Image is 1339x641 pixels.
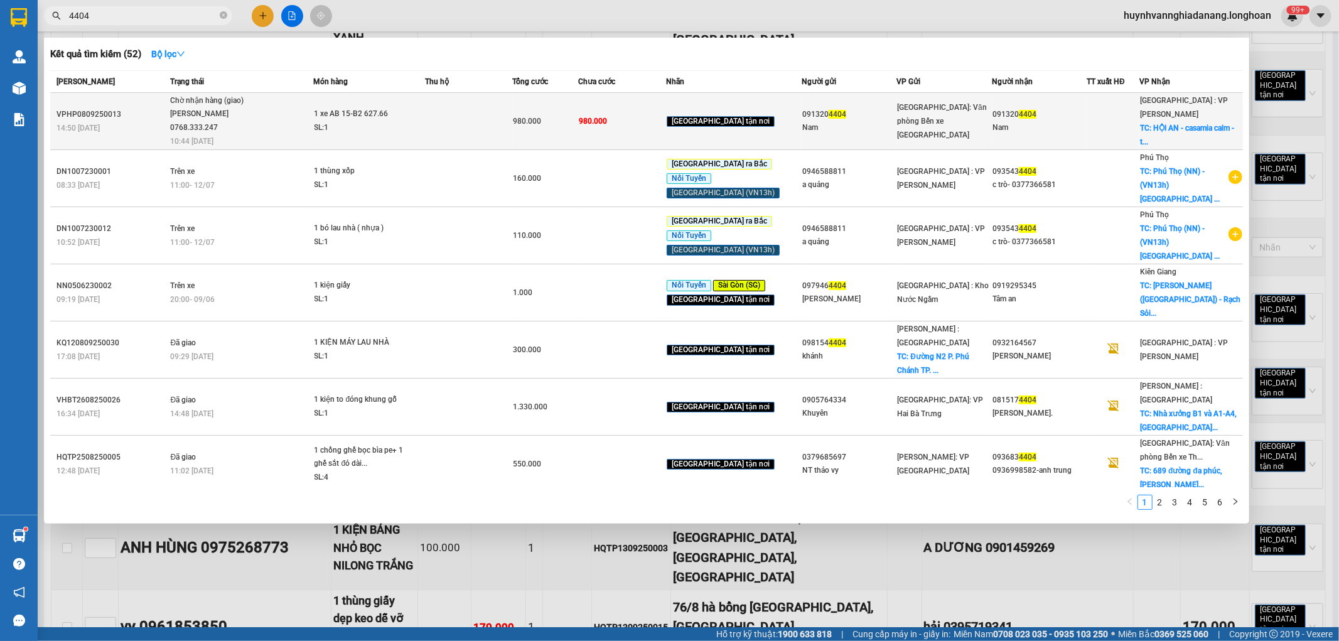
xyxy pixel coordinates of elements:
[315,178,409,192] div: SL: 1
[992,407,1087,420] div: [PERSON_NAME].
[170,181,215,190] span: 11:00 - 12/07
[170,107,264,134] div: [PERSON_NAME] 0768.333.247
[1122,495,1137,510] button: left
[56,337,166,350] div: KQ120809250030
[1139,77,1170,86] span: VP Nhận
[992,108,1087,121] div: 091320
[1153,495,1167,509] a: 2
[56,238,100,247] span: 10:52 [DATE]
[802,222,896,235] div: 0946588811
[896,77,920,86] span: VP Gửi
[802,451,896,464] div: 0379685697
[802,178,896,191] div: a quảng
[802,279,896,293] div: 097946
[1019,453,1036,461] span: 4404
[315,444,409,471] div: 1 chồng ghế bọc bìa pe+ 1 ghế sắt đỏ dài...
[1168,495,1182,509] a: 3
[897,224,985,247] span: [GEOGRAPHIC_DATA] : VP [PERSON_NAME]
[56,165,166,178] div: DN1007230001
[897,453,969,475] span: [PERSON_NAME]: VP [GEOGRAPHIC_DATA]
[829,338,846,347] span: 4404
[13,615,25,627] span: message
[170,338,196,347] span: Đã giao
[56,279,166,293] div: NN0506230002
[802,235,896,249] div: a quảng
[52,11,61,20] span: search
[141,44,195,64] button: Bộ lọcdown
[667,294,775,306] span: [GEOGRAPHIC_DATA] tận nơi
[170,409,213,418] span: 14:48 [DATE]
[1228,495,1243,510] button: right
[56,466,100,475] span: 12:48 [DATE]
[802,464,896,477] div: NT thảo vy
[170,466,213,475] span: 11:02 [DATE]
[1228,495,1243,510] li: Next Page
[667,173,711,185] span: Nối Tuyến
[666,77,684,86] span: Nhãn
[1232,498,1239,505] span: right
[1140,281,1240,318] span: TC: [PERSON_NAME] ([GEOGRAPHIC_DATA]) - Rạch Sỏi...
[667,245,780,256] span: [GEOGRAPHIC_DATA] (VN13h)
[802,350,896,363] div: khánh
[315,107,409,121] div: 1 xe AB 15-B2 627.66
[992,77,1033,86] span: Người nhận
[13,529,26,542] img: warehouse-icon
[1019,167,1036,176] span: 4404
[56,409,100,418] span: 16:34 [DATE]
[1140,96,1228,119] span: [GEOGRAPHIC_DATA] : VP [PERSON_NAME]
[514,117,542,126] span: 980.000
[1140,338,1228,361] span: [GEOGRAPHIC_DATA] : VP [PERSON_NAME]
[170,396,196,404] span: Đã giao
[170,295,215,304] span: 20:00 - 09/06
[667,216,772,227] span: [GEOGRAPHIC_DATA] ra Bắc
[1140,409,1237,432] span: TC: Nhà xưởng B1 và A1-A4, [GEOGRAPHIC_DATA]...
[13,586,25,598] span: notification
[13,50,26,63] img: warehouse-icon
[897,281,989,304] span: [GEOGRAPHIC_DATA] : Kho Nước Ngầm
[667,230,711,242] span: Nối Tuyến
[992,394,1087,407] div: 081517
[170,281,195,290] span: Trên xe
[170,352,213,361] span: 09:29 [DATE]
[802,337,896,350] div: 098154
[667,116,775,127] span: [GEOGRAPHIC_DATA] tận nơi
[1122,495,1137,510] li: Previous Page
[829,110,846,119] span: 4404
[1138,495,1152,509] a: 1
[56,181,100,190] span: 08:33 [DATE]
[992,337,1087,350] div: 0932164567
[56,108,166,121] div: VPHP0809250013
[667,345,775,356] span: [GEOGRAPHIC_DATA] tận nơi
[992,235,1087,249] div: c trò- 0377366581
[1198,495,1212,509] a: 5
[579,117,607,126] span: 980.000
[56,451,166,464] div: HQTP2508250005
[802,407,896,420] div: Khuyên
[578,77,615,86] span: Chưa cước
[802,293,896,306] div: [PERSON_NAME]
[314,77,348,86] span: Món hàng
[13,558,25,570] span: question-circle
[992,178,1087,191] div: c trò- 0377366581
[1213,495,1227,509] a: 6
[514,288,533,297] span: 1.000
[992,279,1087,293] div: 0919295345
[1019,110,1036,119] span: 4404
[315,279,409,293] div: 1 kiện giấy
[170,167,195,176] span: Trên xe
[1229,227,1242,241] span: plus-circle
[170,453,196,461] span: Đã giao
[425,77,449,86] span: Thu hộ
[315,471,409,485] div: SL: 4
[56,295,100,304] span: 09:19 [DATE]
[1229,170,1242,184] span: plus-circle
[1198,495,1213,510] li: 5
[56,394,166,407] div: VHBT2608250026
[713,280,765,291] span: Sài Gòn (SG)
[176,50,185,58] span: down
[56,222,166,235] div: DN1007230012
[1019,396,1036,404] span: 4404
[514,402,548,411] span: 1.330.000
[315,350,409,364] div: SL: 1
[170,137,213,146] span: 10:44 [DATE]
